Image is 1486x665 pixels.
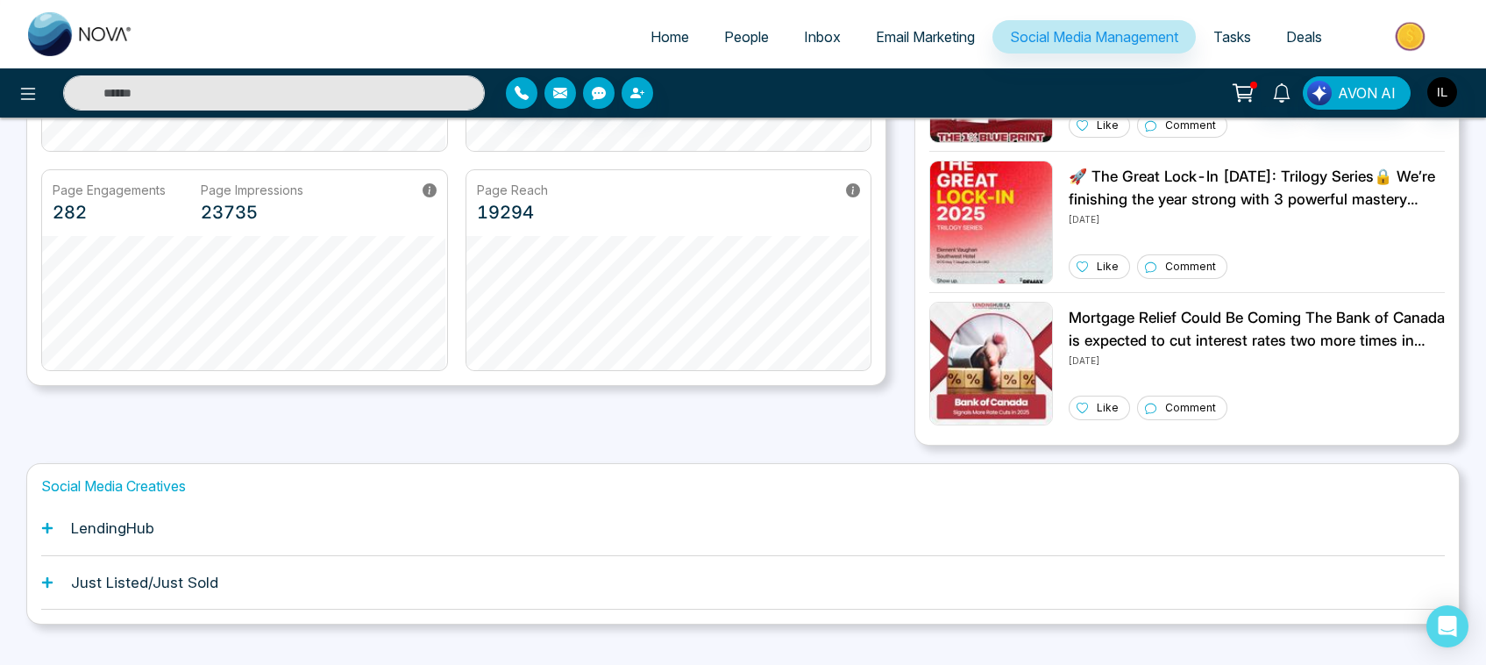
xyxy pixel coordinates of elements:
button: AVON AI [1303,76,1411,110]
p: Page Reach [477,181,548,199]
img: Unable to load img. [929,161,1053,284]
a: Deals [1269,20,1340,54]
p: Like [1097,118,1119,133]
p: Mortgage Relief Could Be Coming The Bank of Canada is expected to cut interest rates two more tim... [1069,307,1445,352]
img: User Avatar [1427,77,1457,107]
p: [DATE] [1069,211,1445,226]
h1: LendingHub [71,519,154,537]
p: Comment [1165,118,1216,133]
span: Tasks [1213,28,1251,46]
p: Like [1097,400,1119,416]
a: Social Media Management [992,20,1196,54]
span: Inbox [804,28,841,46]
img: Unable to load img. [929,302,1053,425]
span: Home [651,28,689,46]
p: 19294 [477,199,548,225]
a: Email Marketing [858,20,992,54]
a: Home [633,20,707,54]
span: Social Media Management [1010,28,1178,46]
span: Email Marketing [876,28,975,46]
span: People [724,28,769,46]
a: People [707,20,786,54]
p: Comment [1165,400,1216,416]
h1: Social Media Creatives [41,478,1445,495]
span: AVON AI [1338,82,1396,104]
p: 282 [53,199,166,225]
a: Tasks [1196,20,1269,54]
p: Comment [1165,259,1216,275]
p: Like [1097,259,1119,275]
p: [DATE] [1069,352,1445,368]
img: Lead Flow [1307,81,1332,105]
img: Market-place.gif [1348,17,1475,56]
a: Inbox [786,20,858,54]
p: 23735 [201,199,303,225]
h1: Just Listed/Just Sold [71,574,218,591]
p: 🚀 The Great Lock-In [DATE]: Trilogy Series🔒 We’re finishing the year strong with 3 powerful maste... [1069,166,1445,211]
img: Nova CRM Logo [28,12,133,56]
p: Page Engagements [53,181,166,199]
p: Page Impressions [201,181,303,199]
div: Open Intercom Messenger [1426,605,1468,647]
span: Deals [1286,28,1322,46]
